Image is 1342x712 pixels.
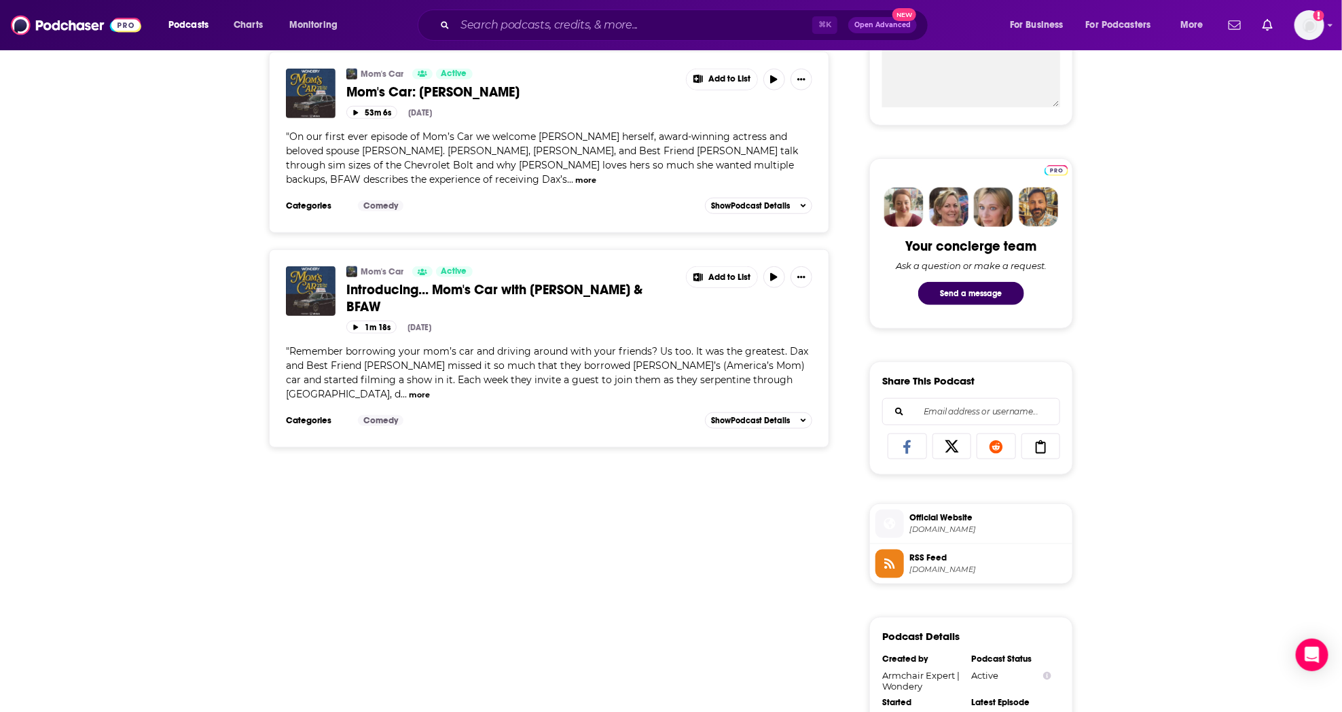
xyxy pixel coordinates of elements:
span: Official Website [909,512,1067,524]
a: Share on Reddit [977,433,1016,459]
div: Search followers [882,398,1060,425]
span: Open Advanced [854,22,911,29]
span: Active [441,67,467,81]
div: Ask a question or make a request. [896,260,1047,271]
a: Official Website[DOMAIN_NAME] [875,510,1067,538]
button: more [409,389,430,401]
img: Barbara Profile [929,188,968,227]
h3: Categories [286,200,347,211]
a: Mom's Car [361,69,403,79]
span: New [892,8,917,21]
img: Introducing... Mom's Car with Dax Shepard & BFAW [286,266,335,316]
span: " [286,345,808,400]
span: ... [401,388,407,400]
img: Podchaser - Follow, Share and Rate Podcasts [11,12,141,38]
div: Created by [882,654,962,664]
button: Show profile menu [1294,10,1324,40]
button: ShowPodcast Details [705,412,812,429]
div: Active [971,670,1051,681]
span: Monitoring [289,16,338,35]
div: [DATE] [407,323,431,332]
span: RSS Feed [909,552,1067,564]
button: Show More Button [687,267,757,287]
a: Show notifications dropdown [1223,14,1246,37]
a: Comedy [358,415,403,426]
span: Active [441,265,467,279]
h3: Categories [286,415,347,426]
div: Podcast Status [971,654,1051,664]
span: Show Podcast Details [711,416,790,425]
button: Open AdvancedNew [848,17,917,33]
img: Jon Profile [1019,188,1058,227]
span: ⌘ K [812,16,837,34]
a: Active [436,69,473,79]
img: Mom's Car [346,266,357,277]
img: Jules Profile [974,188,1013,227]
div: Your concierge team [906,238,1037,255]
span: Introducing... Mom's Car with [PERSON_NAME] & BFAW [346,281,642,315]
img: Mom's Car [346,69,357,79]
a: Active [436,266,473,277]
span: Show Podcast Details [711,201,790,211]
button: open menu [280,14,355,36]
span: rss.art19.com [909,565,1067,575]
div: Started [882,697,962,708]
h3: Podcast Details [882,630,960,643]
span: " [286,130,798,185]
img: User Profile [1294,10,1324,40]
div: Armchair Expert | Wondery [882,670,962,692]
input: Email address or username... [894,399,1049,425]
button: 1m 18s [346,321,397,334]
span: Remember borrowing your mom’s car and driving around with your friends? Us too. It was the greate... [286,345,808,400]
span: Add to List [708,272,750,283]
span: For Business [1010,16,1064,35]
a: Show notifications dropdown [1257,14,1278,37]
div: Latest Episode [971,697,1051,708]
span: Add to List [708,74,750,84]
span: Mom's Car: [PERSON_NAME] [346,84,520,101]
img: Sydney Profile [884,188,924,227]
span: Logged in as rowan.sullivan [1294,10,1324,40]
a: Introducing... Mom's Car with [PERSON_NAME] & BFAW [346,281,676,315]
svg: Add a profile image [1313,10,1324,21]
button: Show More Button [791,266,812,288]
button: 53m 6s [346,106,397,119]
a: Share on Facebook [888,433,927,459]
span: ... [567,173,573,185]
img: Mom's Car: Kristen Bell [286,69,335,118]
h3: Share This Podcast [882,374,975,387]
div: [DATE] [408,108,432,118]
span: For Podcasters [1086,16,1151,35]
img: Podchaser Pro [1045,165,1068,176]
button: Show More Button [791,69,812,90]
a: Charts [225,14,271,36]
button: Show More Button [687,69,757,90]
button: open menu [1171,14,1220,36]
span: Charts [234,16,263,35]
button: Show Info [1043,671,1051,681]
a: Copy Link [1021,433,1061,459]
button: open menu [159,14,226,36]
span: More [1180,16,1203,35]
a: Pro website [1045,163,1068,176]
div: Open Intercom Messenger [1296,639,1328,671]
span: Podcasts [168,16,208,35]
button: Send a message [918,282,1024,305]
input: Search podcasts, credits, & more... [455,14,812,36]
button: more [575,175,596,186]
span: On our first ever episode of Mom’s Car we welcome [PERSON_NAME] herself, award-winning actress an... [286,130,798,185]
a: Mom's Car [361,266,403,277]
button: open menu [1077,14,1171,36]
a: Share on X/Twitter [932,433,972,459]
button: open menu [1000,14,1081,36]
a: Mom's Car: [PERSON_NAME] [346,84,676,101]
a: Comedy [358,200,403,211]
div: Search podcasts, credits, & more... [431,10,941,41]
span: wondery.com [909,524,1067,535]
a: RSS Feed[DOMAIN_NAME] [875,550,1067,578]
